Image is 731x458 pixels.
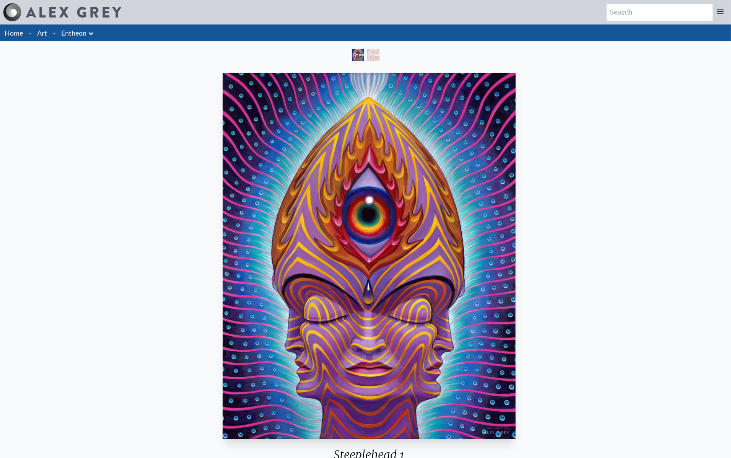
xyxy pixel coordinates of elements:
a: Home [5,29,23,37]
input: Search [607,4,713,21]
img: Steeple-Head-1-2014-Alex-Grey-watermarked.jpg [223,73,516,439]
a: Art [37,28,47,38]
div: Steeplehead 2 [367,49,379,61]
li: · [26,24,34,41]
div: Steeplehead 1 [352,49,364,61]
li: · [50,24,58,41]
a: Entheon [61,28,86,38]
